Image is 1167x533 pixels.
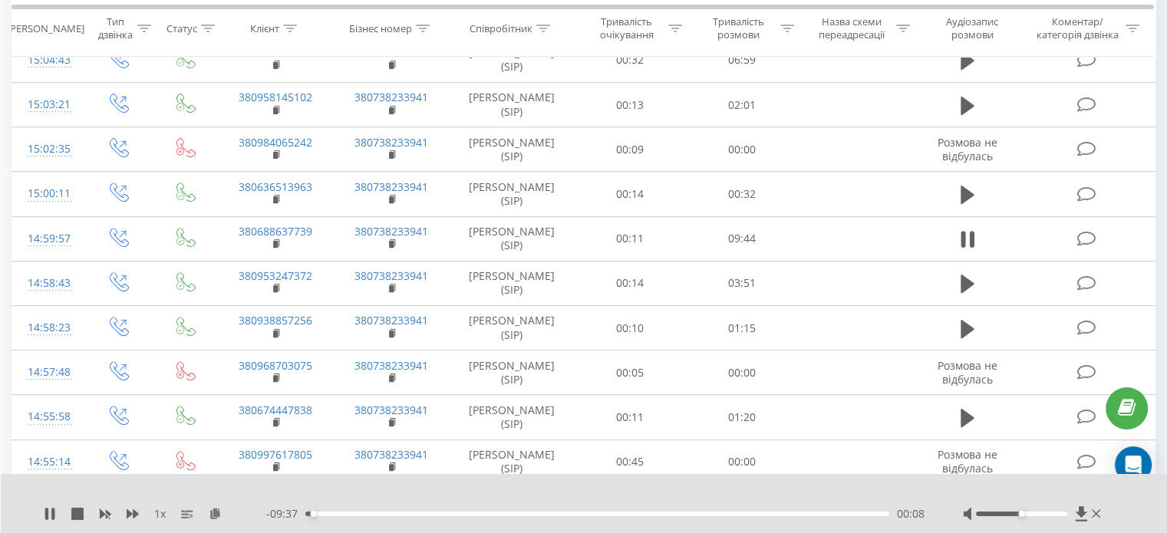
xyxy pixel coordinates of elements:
[166,22,197,35] div: Статус
[354,358,428,373] a: 380738233941
[239,224,312,239] a: 380688637739
[686,83,797,127] td: 02:01
[28,447,68,477] div: 14:55:14
[354,224,428,239] a: 380738233941
[700,16,776,42] div: Тривалість розмови
[450,395,575,439] td: [PERSON_NAME] (SIP)
[450,216,575,261] td: [PERSON_NAME] (SIP)
[239,90,312,104] a: 380958145102
[1018,511,1024,517] div: Accessibility label
[686,261,797,305] td: 03:51
[575,439,686,484] td: 00:45
[239,447,312,462] a: 380997617805
[686,395,797,439] td: 01:20
[450,127,575,172] td: [PERSON_NAME] (SIP)
[28,402,68,432] div: 14:55:58
[28,134,68,164] div: 15:02:35
[28,268,68,298] div: 14:58:43
[812,16,892,42] div: Назва схеми переадресації
[28,179,68,209] div: 15:00:11
[450,439,575,484] td: [PERSON_NAME] (SIP)
[450,350,575,395] td: [PERSON_NAME] (SIP)
[575,350,686,395] td: 00:05
[470,22,532,35] div: Співробітник
[938,135,997,163] span: Розмова не відбулась
[354,447,428,462] a: 380738233941
[239,179,312,194] a: 380636513963
[354,135,428,150] a: 380738233941
[239,313,312,327] a: 380938857256
[938,358,997,387] span: Розмова не відбулась
[686,350,797,395] td: 00:00
[28,90,68,120] div: 15:03:21
[575,216,686,261] td: 00:11
[686,127,797,172] td: 00:00
[897,506,925,521] span: 00:08
[239,403,312,417] a: 380674447838
[450,261,575,305] td: [PERSON_NAME] (SIP)
[575,261,686,305] td: 00:14
[97,16,133,42] div: Тип дзвінка
[28,45,68,75] div: 15:04:43
[450,172,575,216] td: [PERSON_NAME] (SIP)
[266,506,305,521] span: - 09:37
[575,127,686,172] td: 00:09
[575,83,686,127] td: 00:13
[28,357,68,387] div: 14:57:48
[250,22,279,35] div: Клієнт
[575,395,686,439] td: 00:11
[354,313,428,327] a: 380738233941
[28,224,68,254] div: 14:59:57
[354,179,428,194] a: 380738233941
[354,90,428,104] a: 380738233941
[239,358,312,373] a: 380968703075
[310,511,316,517] div: Accessibility label
[154,506,166,521] span: 1 x
[686,216,797,261] td: 09:44
[28,313,68,343] div: 14:58:23
[575,172,686,216] td: 00:14
[450,38,575,82] td: [PERSON_NAME] (SIP)
[450,83,575,127] td: [PERSON_NAME] (SIP)
[938,447,997,475] span: Розмова не відбулась
[928,16,1017,42] div: Аудіозапис розмови
[1032,16,1122,42] div: Коментар/категорія дзвінка
[588,16,665,42] div: Тривалість очікування
[686,306,797,350] td: 01:15
[239,135,312,150] a: 380984065242
[1115,446,1152,483] div: Open Intercom Messenger
[686,38,797,82] td: 06:59
[239,268,312,283] a: 380953247372
[686,439,797,484] td: 00:00
[354,403,428,417] a: 380738233941
[354,268,428,283] a: 380738233941
[450,306,575,350] td: [PERSON_NAME] (SIP)
[686,172,797,216] td: 00:32
[349,22,412,35] div: Бізнес номер
[575,306,686,350] td: 00:10
[575,38,686,82] td: 00:32
[7,22,84,35] div: [PERSON_NAME]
